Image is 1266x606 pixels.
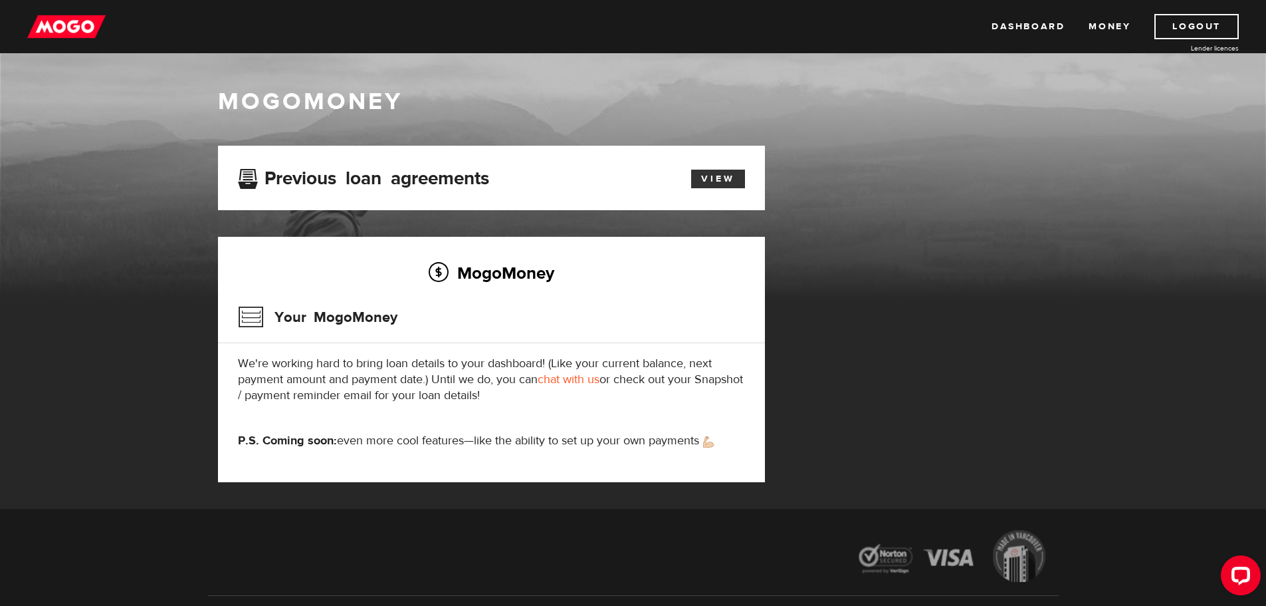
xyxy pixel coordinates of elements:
[238,259,745,287] h2: MogoMoney
[538,372,599,387] a: chat with us
[238,168,489,185] h3: Previous loan agreements
[1139,43,1239,53] a: Lender licences
[1154,14,1239,39] a: Logout
[846,520,1059,595] img: legal-icons-92a2ffecb4d32d839781d1b4e4802d7b.png
[238,433,745,449] p: even more cool features—like the ability to set up your own payments
[1210,550,1266,606] iframe: LiveChat chat widget
[238,300,397,335] h3: Your MogoMoney
[1089,14,1130,39] a: Money
[218,88,1049,116] h1: MogoMoney
[238,356,745,404] p: We're working hard to bring loan details to your dashboard! (Like your current balance, next paym...
[238,433,337,448] strong: P.S. Coming soon:
[992,14,1065,39] a: Dashboard
[691,170,745,188] a: View
[27,14,106,39] img: mogo_logo-11ee424be714fa7cbb0f0f49df9e16ec.png
[703,436,714,448] img: strong arm emoji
